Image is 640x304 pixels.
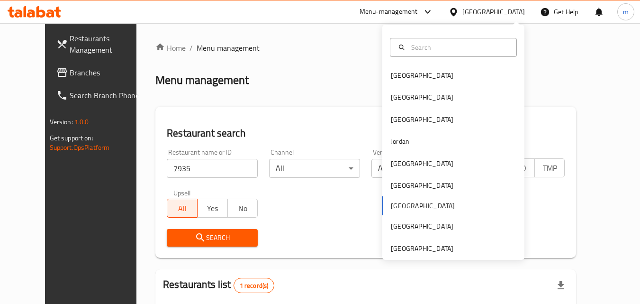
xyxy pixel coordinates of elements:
span: Menu management [197,42,260,54]
div: Menu-management [360,6,418,18]
span: TMP [539,161,561,175]
button: Search [167,229,258,247]
button: No [227,199,258,218]
div: [GEOGRAPHIC_DATA] [391,180,453,191]
div: All [371,159,462,178]
div: [GEOGRAPHIC_DATA] [391,70,453,81]
span: Yes [201,202,224,215]
button: All [167,199,198,218]
span: Search [174,232,250,244]
input: Search for restaurant name or ID.. [167,159,258,178]
div: [GEOGRAPHIC_DATA] [391,92,453,102]
button: Yes [197,199,228,218]
a: Branches [49,61,152,84]
input: Search [407,42,511,53]
span: Get support on: [50,132,93,144]
div: [GEOGRAPHIC_DATA] [391,158,453,169]
span: No [232,202,254,215]
span: All [171,202,194,215]
a: Home [155,42,186,54]
a: Support.OpsPlatform [50,141,110,154]
h2: Restaurants list [163,277,274,293]
h2: Menu management [155,73,249,88]
span: 1.0.0 [74,116,89,128]
span: Restaurants Management [70,33,144,55]
nav: breadcrumb [155,42,576,54]
label: Upsell [173,189,191,196]
div: Export file [550,274,572,297]
div: Jordan [391,136,409,147]
div: [GEOGRAPHIC_DATA] [462,7,525,17]
a: Search Branch Phone [49,84,152,107]
span: Branches [70,67,144,78]
button: TMP [534,158,565,177]
div: [GEOGRAPHIC_DATA] [391,221,453,231]
div: All [269,159,360,178]
a: Restaurants Management [49,27,152,61]
span: Search Branch Phone [70,90,144,101]
li: / [189,42,193,54]
div: [GEOGRAPHIC_DATA] [391,243,453,254]
span: Version: [50,116,73,128]
div: Total records count [234,278,275,293]
span: 1 record(s) [234,281,274,290]
h2: Restaurant search [167,126,565,140]
span: m [623,7,629,17]
div: [GEOGRAPHIC_DATA] [391,114,453,125]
